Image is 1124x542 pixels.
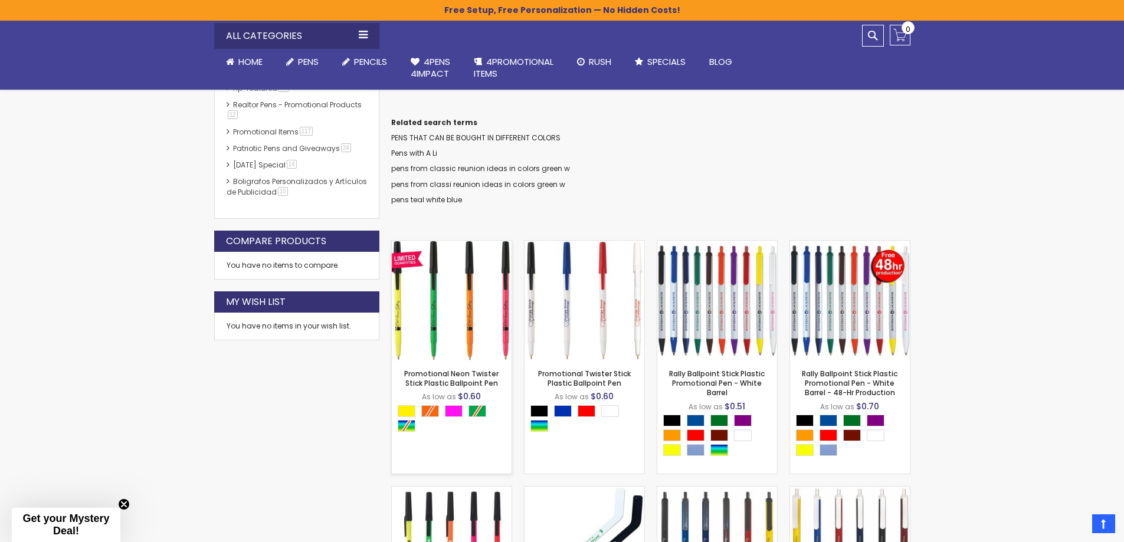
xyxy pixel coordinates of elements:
[300,127,313,136] span: 117
[867,429,884,441] div: White
[669,369,765,398] a: Rally Ballpoint Stick Plastic Promotional Pen - White Barrel
[623,49,697,75] a: Specials
[843,429,861,441] div: Maroon
[697,49,744,75] a: Blog
[238,55,263,68] span: Home
[710,444,728,456] div: Assorted
[601,405,619,417] div: White
[554,405,572,417] div: Blue
[687,429,704,441] div: Red
[867,415,884,426] div: Purple
[710,429,728,441] div: Maroon
[689,402,723,412] span: As low as
[278,187,288,196] span: 10
[298,55,319,68] span: Pens
[341,143,351,152] span: 24
[820,429,837,441] div: Red
[710,415,728,426] div: Green
[820,444,837,456] div: Pacific Blue
[657,241,777,360] img: Rally Ballpoint Stick Plastic Promotional Pen - White Barrel
[227,176,367,197] a: Boligrafos Personalizados y Artículos de Publicidad10
[820,402,854,412] span: As low as
[538,369,631,388] a: Promotional Twister Stick Plastic Ballpoint Pen
[230,127,317,137] a: Promotional Items117
[906,24,910,35] span: 0
[647,55,686,68] span: Specials
[820,415,837,426] div: Dark Blue
[734,429,752,441] div: White
[530,420,548,432] div: Assorted
[392,486,512,496] a: Brittany Stick Neon
[663,444,681,456] div: Yellow
[274,49,330,75] a: Pens
[227,321,367,331] div: You have no items in your wish list.
[856,400,879,412] span: $0.70
[118,498,130,510] button: Close teaser
[391,133,561,143] a: PENS THAT CAN BE BOUGHT IN DIFFERENT COLORS
[687,444,704,456] div: Pacific Blue
[391,179,565,189] a: pens from classi reunion ideas in colors green w
[214,23,379,49] div: All Categories
[565,49,623,75] a: Rush
[725,400,745,412] span: $0.51
[391,118,910,127] dt: Related search terms
[214,252,379,280] div: You have no items to compare.
[398,405,415,417] div: Neon Yellow
[404,369,499,388] a: Promotional Neon Twister Stick Plastic Ballpoint Pen
[392,241,512,360] img: Promotional Neon Twister Stick Plastic Ballpoint Pen
[227,100,362,120] a: Realtor Pens - Promotional Products12
[411,55,450,80] span: 4Pens 4impact
[525,241,644,360] img: Promotional Twister Stick Plastic Ballpoint Pen
[790,241,910,360] img: Rally Ballpoint Stick Plastic Promotional Pen - White Barrel - 48-Hr Production
[890,25,910,45] a: 0
[230,143,355,153] a: Patriotic Pens and Giveaways24
[734,415,752,426] div: Purple
[474,55,553,80] span: 4PROMOTIONAL ITEMS
[663,429,681,441] div: Orange
[709,55,732,68] span: Blog
[796,444,814,456] div: Yellow
[525,240,644,250] a: Promotional Twister Stick Plastic Ballpoint Pen
[525,486,644,496] a: Novelty Sport-Themed Hockey Stick Ballpoint Pen
[530,405,548,417] div: Black
[1092,514,1115,533] a: Top
[796,415,814,426] div: Black
[802,369,897,398] a: Rally Ballpoint Stick Plastic Promotional Pen - White Barrel - 48-Hr Production
[578,405,595,417] div: Red
[354,55,387,68] span: Pencils
[287,160,297,169] span: 14
[22,513,109,537] span: Get your Mystery Deal!
[591,390,614,402] span: $0.60
[458,390,481,402] span: $0.60
[843,415,861,426] div: Green
[398,405,512,435] div: Select A Color
[790,240,910,250] a: Rally Ballpoint Stick Plastic Promotional Pen - White Barrel - 48-Hr Production
[422,392,456,402] span: As low as
[796,415,910,459] div: Select A Color
[796,429,814,441] div: Orange
[226,235,326,248] strong: Compare Products
[230,160,301,170] a: [DATE] Special14
[589,55,611,68] span: Rush
[391,195,462,205] a: pens teal white blue
[657,486,777,496] a: Rally Value Ballpoint Click Stick Pen - Black Trim
[687,415,704,426] div: Dark Blue
[228,110,238,119] span: 12
[462,49,565,87] a: 4PROMOTIONALITEMS
[663,415,681,426] div: Black
[663,415,777,459] div: Select A Color
[12,508,120,542] div: Get your Mystery Deal!Close teaser
[790,486,910,496] a: Rally Ballpoint Retractable Stick Pen - Solid Colors
[445,405,463,417] div: Neon Pink
[657,240,777,250] a: Rally Ballpoint Stick Plastic Promotional Pen - White Barrel
[330,49,399,75] a: Pencils
[399,49,462,87] a: 4Pens4impact
[226,295,286,308] strong: My Wish List
[214,49,274,75] a: Home
[530,405,644,435] div: Select A Color
[392,240,512,250] a: Promotional Neon Twister Stick Plastic Ballpoint Pen
[391,163,570,173] a: pens from classic reunion ideas in colors green w
[555,392,589,402] span: As low as
[391,148,437,158] a: Pens with A Li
